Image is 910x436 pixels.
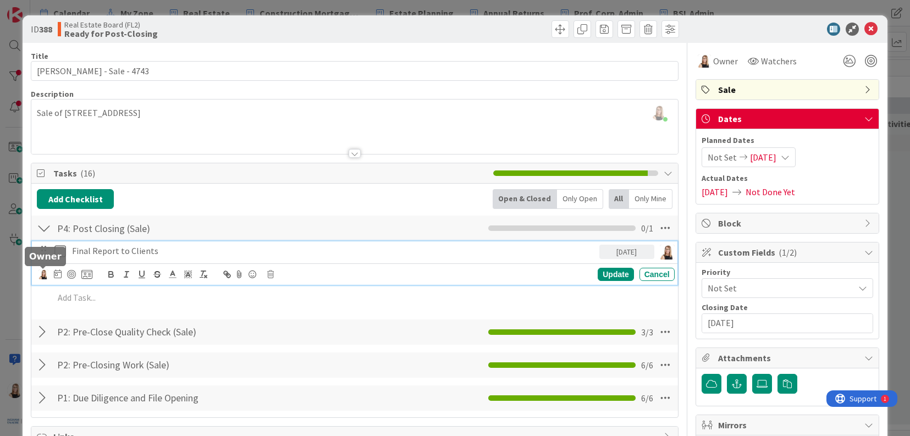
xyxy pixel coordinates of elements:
span: Mirrors [718,418,859,432]
span: Sale [718,83,859,96]
span: 3 / 3 [641,325,653,339]
span: Attachments [718,351,859,365]
span: Watchers [761,54,797,68]
input: Add Checklist... [53,322,301,342]
span: ID [31,23,52,36]
span: Not Set [708,151,737,164]
span: 0 / 1 [641,222,653,235]
span: Owner [713,54,738,68]
span: Planned Dates [702,135,873,146]
img: DB [38,269,48,279]
span: [DATE] [750,151,776,164]
span: 6 / 6 [641,358,653,372]
span: Block [718,217,859,230]
b: 388 [39,24,52,35]
div: Closing Date [702,303,873,311]
span: Dates [718,112,859,125]
div: All [609,189,629,209]
input: YYYY/MM/DD [708,314,867,333]
b: Ready for Post-Closing [64,29,158,38]
input: type card name here... [31,61,678,81]
input: Add Checklist... [53,218,301,238]
div: 1 [57,4,60,13]
span: ( 1/2 ) [779,247,797,258]
p: Final Report to Clients [72,245,595,257]
p: Sale of [STREET_ADDRESS] [37,107,672,119]
div: Only Mine [629,189,672,209]
span: Custom Fields [718,246,859,259]
img: 69hUFmzDBdjIwzkImLfpiba3FawNlolQ.jpg [651,105,666,120]
span: Not Set [708,280,848,296]
div: Open & Closed [493,189,557,209]
h5: Owner [29,251,62,262]
span: Actual Dates [702,173,873,184]
input: Add Checklist... [53,388,301,408]
span: Support [23,2,50,15]
input: Add Checklist... [53,355,301,375]
div: Only Open [557,189,603,209]
div: Update [598,268,633,281]
label: Title [31,51,48,61]
span: Not Done Yet [746,185,795,198]
div: Cancel [639,268,675,281]
div: [DATE] [599,245,654,259]
div: Priority [702,268,873,276]
img: DB [660,245,675,260]
span: 6 / 6 [641,391,653,405]
span: Tasks [53,167,487,180]
button: Add Checklist [37,189,114,209]
span: Real Estate Board (FL2) [64,20,158,29]
img: DB [698,54,711,68]
span: Description [31,89,74,99]
span: [DATE] [702,185,728,198]
span: ( 16 ) [80,168,95,179]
